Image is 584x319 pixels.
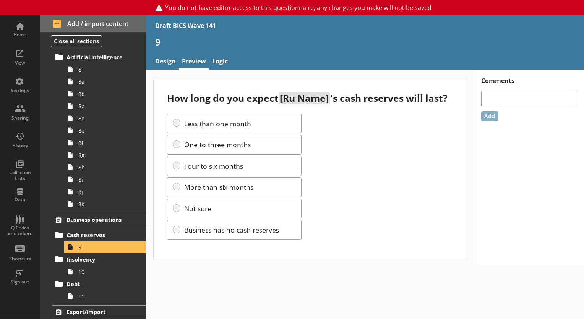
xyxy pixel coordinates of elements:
div: How long do you expect 's cash reserves will last? [167,92,453,104]
div: History [6,143,33,149]
a: Export/import [52,305,146,318]
button: Close all sections [51,35,102,47]
span: 8i [78,176,136,183]
a: 11 [64,290,146,302]
a: 8j [64,186,146,198]
div: Sharing [6,115,33,121]
a: 8 [64,63,146,75]
a: Debt [52,278,146,290]
span: Artificial intelligence [67,54,133,61]
li: Business operationsCash reserves9Insolvency10Debt11 [40,213,146,302]
span: 8c [78,103,136,110]
a: Business operations [52,213,146,226]
div: Home [6,32,33,38]
span: 8j [78,188,136,195]
div: Draft BICS Wave 141 [155,21,216,30]
a: 8a [64,75,146,88]
a: 8f [64,137,146,149]
span: Cash reserves [67,231,133,239]
span: 11 [78,293,136,300]
span: 8 [78,66,136,73]
li: Insolvency10 [56,253,146,278]
a: Preview [179,54,209,70]
a: Logic [209,54,231,70]
span: 10 [78,268,136,275]
span: 8a [78,78,136,85]
a: Insolvency [52,253,146,265]
a: 8g [64,149,146,161]
div: Shortcuts [6,256,33,262]
div: View [6,60,33,66]
a: 8i [64,173,146,186]
div: Settings [6,88,33,94]
span: 8g [78,151,136,159]
a: 8b [64,88,146,100]
li: Debt11 [56,278,146,302]
div: Q Codes and values [6,225,33,236]
a: Cash reserves [52,229,146,241]
a: 8e [64,124,146,137]
button: Add / import content [40,15,146,32]
a: 8d [64,112,146,124]
a: 10 [64,265,146,278]
span: Business operations [67,216,133,223]
h1: 9 [155,36,575,48]
a: 8k [64,198,146,210]
span: 8f [78,139,136,146]
div: Collection Lists [6,169,33,181]
a: 9 [64,241,146,253]
span: 8k [78,200,136,208]
span: [Ru Name] [279,92,330,104]
span: Debt [67,280,133,288]
span: 8d [78,115,136,122]
li: Artificial intelligence88a8b8c8d8e8f8g8h8i8j8k [56,51,146,210]
span: 9 [78,244,136,251]
div: Data [6,197,33,203]
span: 8h [78,164,136,171]
span: 8e [78,127,136,134]
li: Cash reserves9 [56,229,146,253]
a: 8h [64,161,146,173]
li: TechnologyArtificial intelligence88a8b8c8d8e8f8g8h8i8j8k [40,35,146,210]
span: Add / import content [53,20,133,28]
a: Design [152,54,179,70]
span: Export/import [67,308,133,316]
span: 8b [78,90,136,98]
a: 8c [64,100,146,112]
span: Insolvency [67,256,133,263]
a: Artificial intelligence [52,51,146,63]
div: Sign out [6,279,33,285]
